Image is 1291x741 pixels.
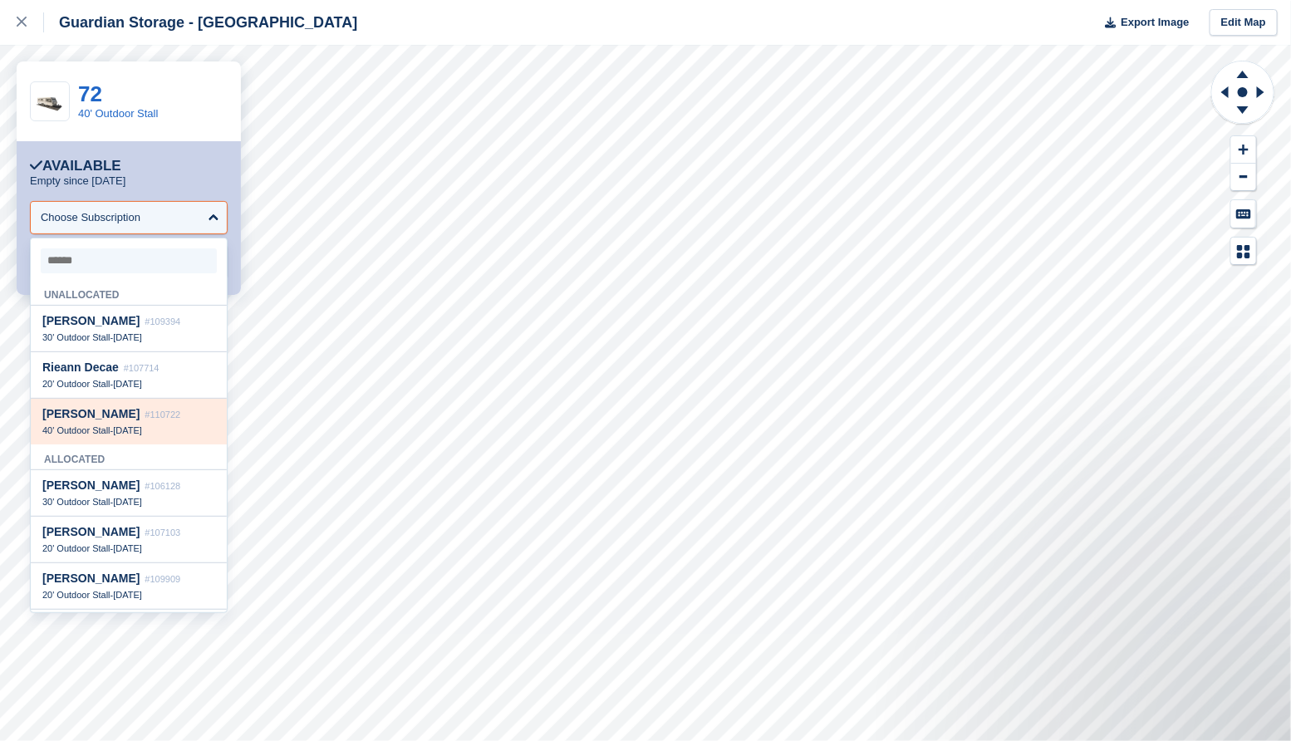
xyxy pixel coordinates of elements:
span: [PERSON_NAME] [42,525,140,538]
div: Allocated [31,444,227,470]
span: 20' Outdoor Stall [42,590,110,600]
span: 20' Outdoor Stall [42,379,110,389]
span: #107103 [145,528,180,537]
div: Available [30,158,121,174]
span: [PERSON_NAME] [42,478,140,492]
button: Zoom Out [1231,164,1256,191]
button: Zoom In [1231,136,1256,164]
img: Caravan%20-%20R.jpg [31,91,69,112]
span: #110722 [145,410,180,420]
span: 40' Outdoor Stall [42,425,110,435]
button: Export Image [1095,9,1190,37]
span: [DATE] [113,497,142,507]
span: 20' Outdoor Stall [42,543,110,553]
span: [DATE] [113,332,142,342]
span: #107714 [124,363,160,373]
span: #109909 [145,574,180,584]
div: - [42,424,215,436]
a: 72 [78,81,102,106]
span: Export Image [1121,14,1189,31]
div: Choose Subscription [41,209,140,226]
span: [PERSON_NAME] [42,314,140,327]
div: Unallocated [31,280,227,306]
div: - [42,542,215,554]
span: #109394 [145,317,180,326]
span: #106128 [145,481,180,491]
div: - [42,496,215,508]
span: 30' Outdoor Stall [42,332,110,342]
a: Edit Map [1210,9,1278,37]
div: - [42,331,215,343]
div: - [42,378,215,390]
span: [DATE] [113,425,142,435]
span: [DATE] [113,543,142,553]
a: 40' Outdoor Stall [78,107,158,120]
span: [DATE] [113,590,142,600]
div: Guardian Storage - [GEOGRAPHIC_DATA] [44,12,357,32]
span: [DATE] [113,379,142,389]
span: [PERSON_NAME] [42,407,140,420]
p: Empty since [DATE] [30,174,125,188]
span: Rieann Decae [42,361,119,374]
button: Map Legend [1231,238,1256,265]
span: [PERSON_NAME] [42,572,140,585]
span: 30' Outdoor Stall [42,497,110,507]
button: Keyboard Shortcuts [1231,200,1256,228]
div: - [42,589,215,601]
